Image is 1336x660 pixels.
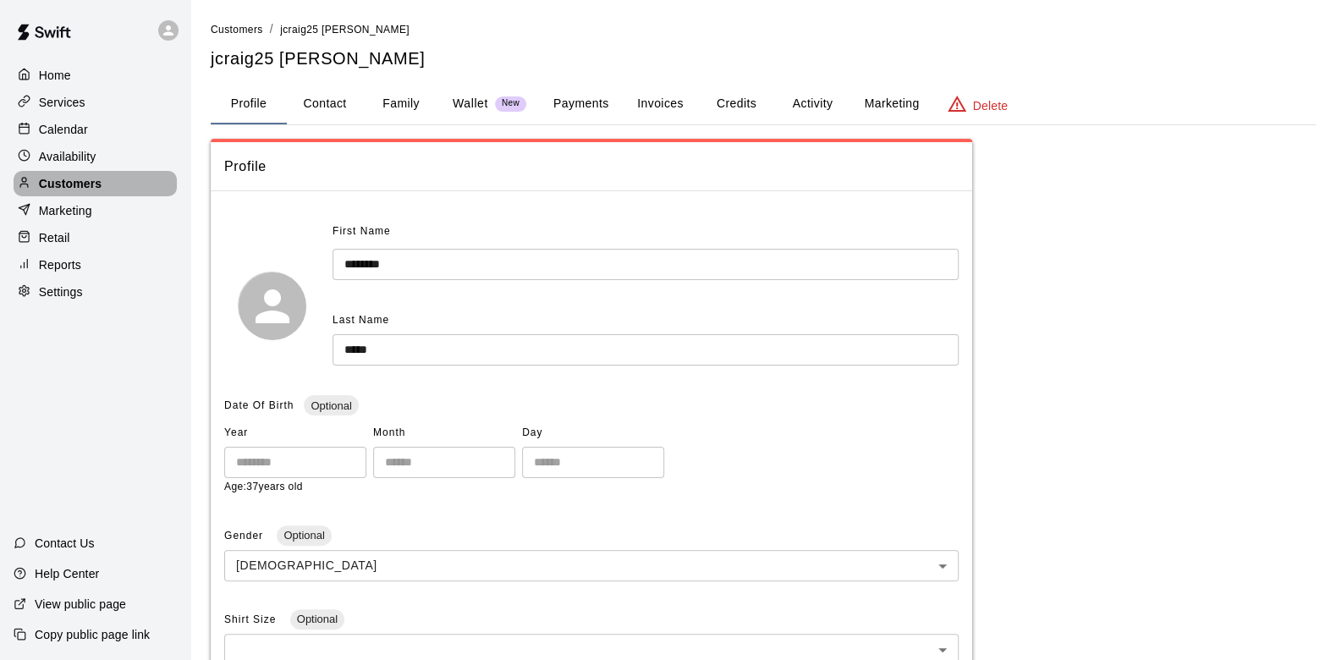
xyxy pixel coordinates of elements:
[280,24,410,36] span: jcraig25 [PERSON_NAME]
[14,252,177,278] a: Reports
[14,171,177,196] a: Customers
[304,399,358,412] span: Optional
[39,256,81,273] p: Reports
[622,84,698,124] button: Invoices
[35,596,126,613] p: View public page
[211,84,287,124] button: Profile
[39,67,71,84] p: Home
[35,565,99,582] p: Help Center
[698,84,774,124] button: Credits
[14,198,177,223] a: Marketing
[277,529,331,542] span: Optional
[224,613,280,625] span: Shirt Size
[973,97,1008,114] p: Delete
[14,117,177,142] a: Calendar
[224,530,267,542] span: Gender
[14,144,177,169] a: Availability
[540,84,622,124] button: Payments
[39,202,92,219] p: Marketing
[211,47,1316,70] h5: jcraig25 [PERSON_NAME]
[39,229,70,246] p: Retail
[373,420,515,447] span: Month
[287,84,363,124] button: Contact
[39,148,96,165] p: Availability
[35,626,150,643] p: Copy public page link
[333,314,389,326] span: Last Name
[774,84,850,124] button: Activity
[39,283,83,300] p: Settings
[522,420,664,447] span: Day
[224,550,959,581] div: [DEMOGRAPHIC_DATA]
[211,20,1316,39] nav: breadcrumb
[39,121,88,138] p: Calendar
[14,279,177,305] a: Settings
[224,156,959,178] span: Profile
[270,20,273,38] li: /
[14,225,177,250] a: Retail
[35,535,95,552] p: Contact Us
[290,613,344,625] span: Optional
[224,420,366,447] span: Year
[14,63,177,88] a: Home
[224,481,303,492] span: Age: 37 years old
[39,175,102,192] p: Customers
[453,95,488,113] p: Wallet
[211,84,1316,124] div: basic tabs example
[850,84,932,124] button: Marketing
[224,399,294,411] span: Date Of Birth
[333,218,391,245] span: First Name
[211,22,263,36] a: Customers
[363,84,439,124] button: Family
[39,94,85,111] p: Services
[211,24,263,36] span: Customers
[14,90,177,115] a: Services
[495,98,526,109] span: New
